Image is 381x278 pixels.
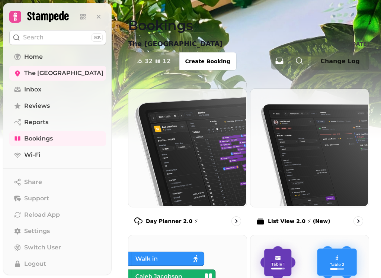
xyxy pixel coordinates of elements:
[9,115,106,130] a: Reports
[9,49,106,64] a: Home
[24,151,41,159] span: Wi-Fi
[9,66,106,81] a: The [GEOGRAPHIC_DATA]
[9,240,106,255] button: Switch User
[349,40,369,48] p: [DATE]
[250,88,369,232] a: List View 2.0 ⚡ (New)List View 2.0 ⚡ (New)
[9,148,106,162] a: Wi-Fi
[9,30,106,45] button: Search⌘K
[9,224,106,239] a: Settings
[9,82,106,97] a: Inbox
[144,58,153,64] span: 32
[24,134,53,143] span: Bookings
[128,52,180,70] button: 3212
[179,52,236,70] button: Create Booking
[311,52,369,70] button: Change Log
[128,88,246,206] img: Day Planner 2.0 ⚡
[24,194,49,203] span: Support
[268,217,330,225] p: List View 2.0 ⚡ (New)
[162,58,170,64] span: 12
[128,88,247,232] a: Day Planner 2.0 ⚡Day Planner 2.0 ⚡
[24,243,61,252] span: Switch User
[24,52,43,61] span: Home
[233,217,240,225] svg: go to
[9,98,106,113] a: Reviews
[320,58,360,64] span: Change Log
[23,33,44,42] p: Search
[9,191,106,206] button: Support
[9,256,106,271] button: Logout
[128,39,222,49] p: The [GEOGRAPHIC_DATA]
[355,217,362,225] svg: go to
[92,33,103,42] div: ⌘K
[9,175,106,190] button: Share
[9,131,106,146] a: Bookings
[24,227,50,236] span: Settings
[9,207,106,222] button: Reload App
[24,101,50,110] span: Reviews
[146,217,198,225] p: Day Planner 2.0 ⚡
[24,69,103,78] span: The [GEOGRAPHIC_DATA]
[24,85,41,94] span: Inbox
[24,178,42,187] span: Share
[24,118,48,127] span: Reports
[24,259,46,268] span: Logout
[185,59,230,64] span: Create Booking
[250,88,368,206] img: List View 2.0 ⚡ (New)
[24,210,60,219] span: Reload App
